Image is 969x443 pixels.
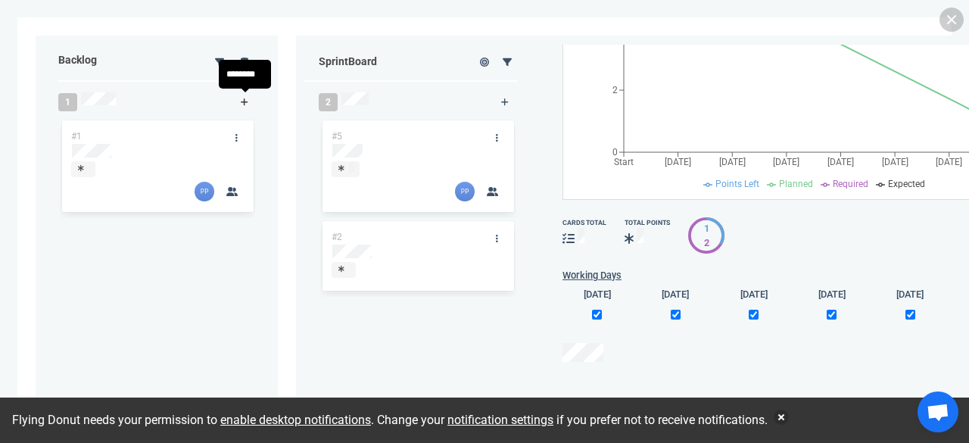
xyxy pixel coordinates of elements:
div: cards total [562,218,606,228]
div: Chat abierto [918,392,958,432]
span: 2 [319,93,338,111]
span: Flying Donut needs your permission to [12,413,371,427]
div: Total Points [625,218,670,228]
a: #5 [332,131,342,142]
tspan: [DATE] [936,157,962,167]
tspan: 0 [612,147,618,158]
label: [DATE] [662,287,689,301]
div: 1 [704,221,709,236]
a: notification settings [447,413,553,427]
span: 1 [58,93,77,111]
tspan: [DATE] [719,157,746,167]
tspan: Start [614,157,634,167]
span: Planned [779,179,813,189]
label: [DATE] [818,287,846,301]
tspan: [DATE] [665,157,691,167]
a: enable desktop notifications [220,413,371,427]
tspan: 2 [612,85,618,95]
tspan: [DATE] [882,157,908,167]
a: #1 [71,131,82,142]
div: Backlog [49,43,201,80]
span: Points Left [715,179,759,189]
img: 26 [455,182,475,201]
label: [DATE] [584,287,611,301]
div: Sprint Board [304,54,456,70]
img: 26 [195,182,214,201]
label: [DATE] [740,287,768,301]
span: Expected [888,179,925,189]
span: . Change your if you prefer not to receive notifications. [371,413,768,427]
span: Required [833,179,868,189]
div: 2 [704,236,709,250]
tspan: [DATE] [773,157,799,167]
tspan: [DATE] [827,157,854,167]
a: #2 [332,232,342,242]
label: [DATE] [896,287,924,301]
